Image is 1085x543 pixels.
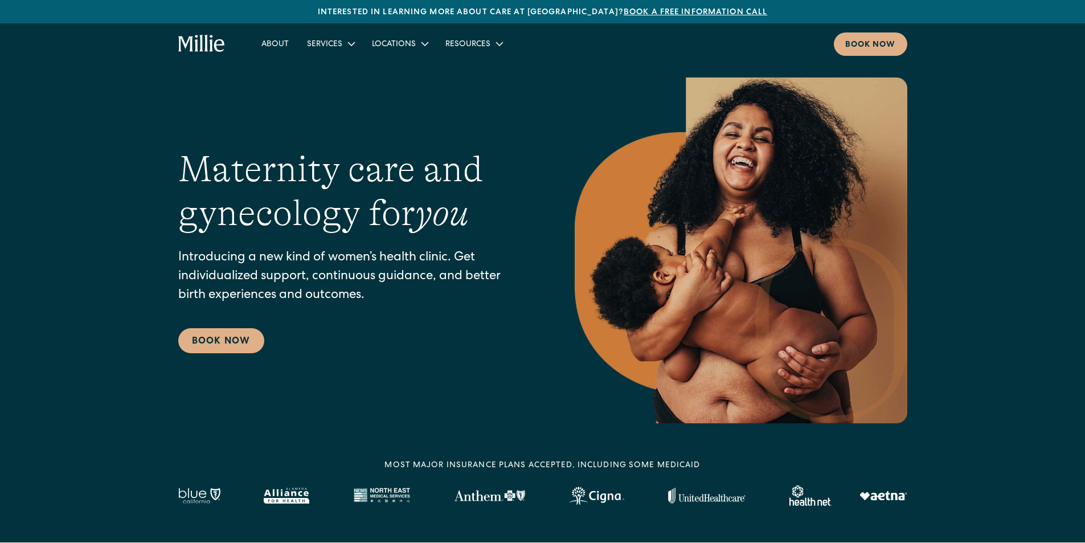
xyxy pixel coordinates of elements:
div: Locations [363,34,436,53]
div: Services [307,39,342,51]
a: Book now [834,32,907,56]
div: MOST MAJOR INSURANCE PLANS ACCEPTED, INCLUDING some MEDICAID [384,460,700,472]
em: you [415,193,469,234]
img: Alameda Alliance logo [264,488,309,504]
div: Resources [436,34,511,53]
h1: Maternity care and gynecology for [178,148,529,235]
img: Smiling mother with her baby in arms, celebrating body positivity and the nurturing bond of postp... [575,77,907,423]
div: Book now [845,39,896,51]
a: home [178,35,226,53]
img: Blue California logo [178,488,220,504]
img: Aetna logo [859,491,907,500]
div: Resources [445,39,490,51]
img: North East Medical Services logo [353,488,410,504]
div: Services [298,34,363,53]
img: United Healthcare logo [668,488,746,504]
p: Introducing a new kind of women’s health clinic. Get individualized support, continuous guidance,... [178,249,529,305]
a: Book Now [178,328,264,353]
img: Cigna logo [569,487,624,505]
a: Book a free information call [624,9,767,17]
img: Anthem Logo [454,490,525,501]
img: Healthnet logo [789,485,832,506]
div: Locations [372,39,416,51]
a: About [252,34,298,53]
